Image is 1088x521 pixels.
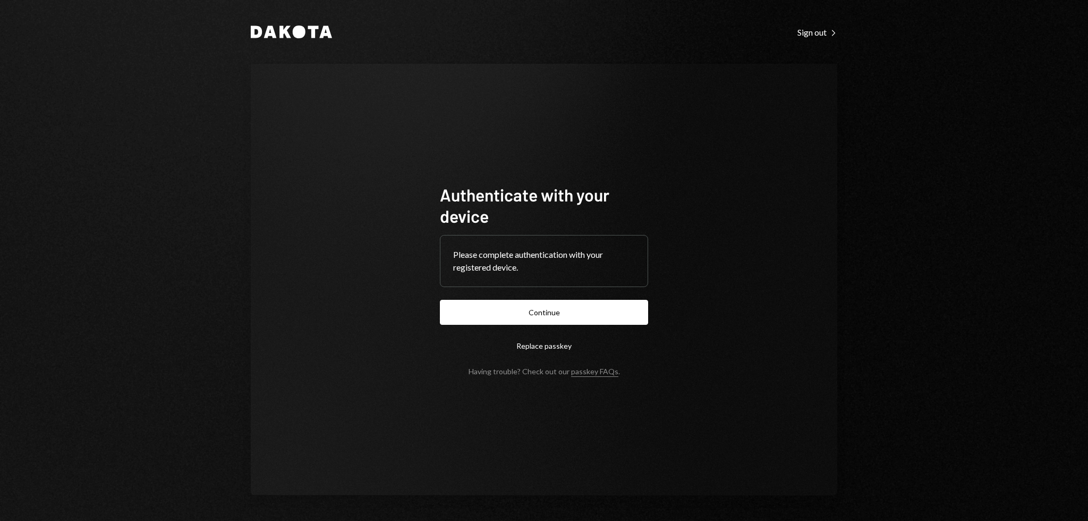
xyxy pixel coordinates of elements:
[571,367,618,377] a: passkey FAQs
[797,27,837,38] div: Sign out
[469,367,620,376] div: Having trouble? Check out our .
[440,300,648,325] button: Continue
[440,333,648,358] button: Replace passkey
[440,184,648,226] h1: Authenticate with your device
[797,26,837,38] a: Sign out
[453,248,635,274] div: Please complete authentication with your registered device.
